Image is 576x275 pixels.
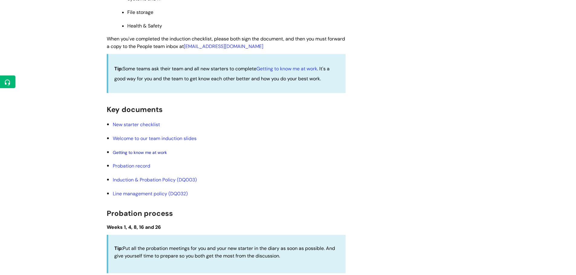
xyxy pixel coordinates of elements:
a: Probation record [113,163,150,169]
a: [EMAIL_ADDRESS][DOMAIN_NAME] [184,43,263,50]
span: When you've completed the induction checklist, please both sign the document, and then you must f... [107,36,345,50]
a: Line management policy (DQ032) [113,190,188,197]
span: Getting to know me at work [113,150,167,155]
span: File storage [127,9,153,15]
span: Health & Safety [127,23,162,29]
span: Weeks 1, 4, 8, 16 and 26 [107,224,161,230]
a: Getting to know me at work [256,66,317,72]
strong: Tip: [114,245,123,251]
span: Put all the probation meetings for you and your new starter in the diary as soon as possible. And... [114,245,335,259]
span: Probation process [107,209,173,218]
a: Induction & Probation Policy (DQ003) [113,177,197,183]
span: Key documents [107,105,163,114]
a: New starter checklist [113,121,160,128]
span: Some teams ask their team and all new starters to complete . It's a good way for you and the team... [114,66,330,82]
a: Welcome to our team induction slides [113,135,197,142]
a: Getting to know me at work [113,149,167,156]
strong: Tip: [114,66,123,72]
